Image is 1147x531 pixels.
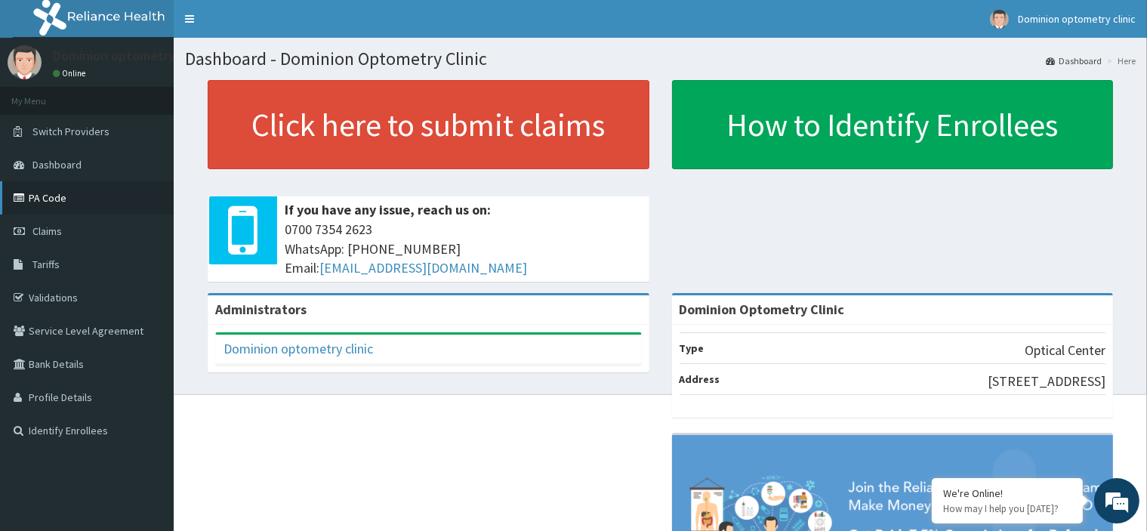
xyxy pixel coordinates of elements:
[28,76,61,113] img: d_794563401_company_1708531726252_794563401
[32,158,82,171] span: Dashboard
[8,363,288,416] textarea: Type your message and hit 'Enter'
[88,165,208,318] span: We're online!
[680,372,720,386] b: Address
[1103,54,1136,67] li: Here
[680,301,845,318] strong: Dominion Optometry Clinic
[990,10,1009,29] img: User Image
[32,224,62,238] span: Claims
[672,80,1114,169] a: How to Identify Enrollees
[224,340,373,357] a: Dominion optometry clinic
[79,85,254,104] div: Chat with us now
[285,220,642,278] span: 0700 7354 2623 WhatsApp: [PHONE_NUMBER] Email:
[53,49,209,63] p: Dominion optometry clinic
[208,80,649,169] a: Click here to submit claims
[1025,341,1105,360] p: Optical Center
[8,45,42,79] img: User Image
[32,125,109,138] span: Switch Providers
[943,502,1071,515] p: How may I help you today?
[1046,54,1102,67] a: Dashboard
[185,49,1136,69] h1: Dashboard - Dominion Optometry Clinic
[1018,12,1136,26] span: Dominion optometry clinic
[285,201,491,218] b: If you have any issue, reach us on:
[53,68,89,79] a: Online
[215,301,307,318] b: Administrators
[319,259,527,276] a: [EMAIL_ADDRESS][DOMAIN_NAME]
[943,486,1071,500] div: We're Online!
[680,341,705,355] b: Type
[248,8,284,44] div: Minimize live chat window
[32,258,60,271] span: Tariffs
[988,372,1105,391] p: [STREET_ADDRESS]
